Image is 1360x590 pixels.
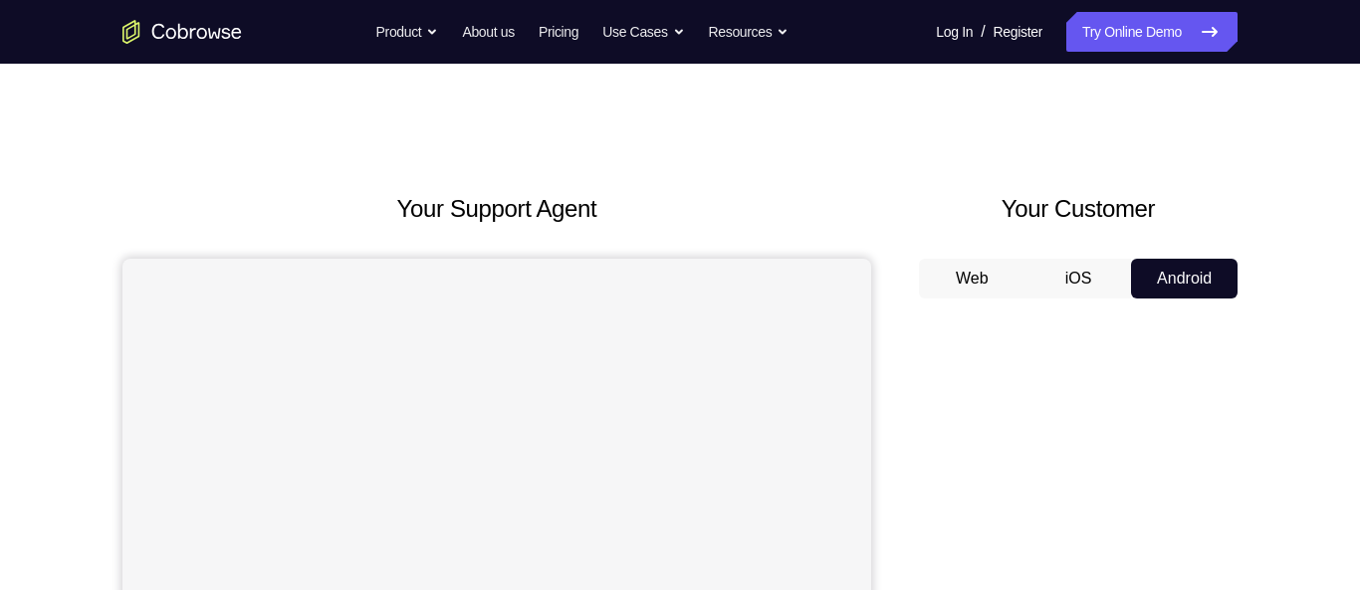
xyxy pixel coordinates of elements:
[919,191,1238,227] h2: Your Customer
[919,259,1025,298] button: Web
[1131,259,1238,298] button: Android
[376,12,439,52] button: Product
[539,12,578,52] a: Pricing
[602,12,684,52] button: Use Cases
[122,191,871,227] h2: Your Support Agent
[462,12,514,52] a: About us
[122,20,242,44] a: Go to the home page
[981,20,985,44] span: /
[1025,259,1132,298] button: iOS
[994,12,1042,52] a: Register
[1066,12,1238,52] a: Try Online Demo
[709,12,790,52] button: Resources
[936,12,973,52] a: Log In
